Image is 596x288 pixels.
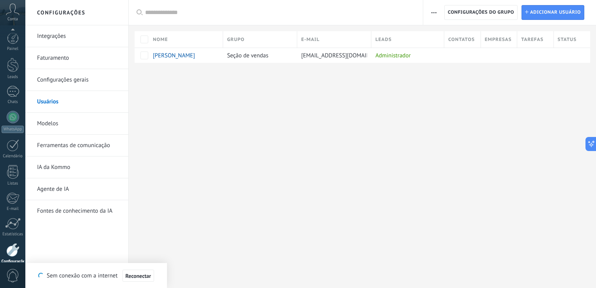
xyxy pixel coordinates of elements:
li: Configurações gerais [25,69,128,91]
div: Administrador [371,48,440,63]
div: Estatísticas [2,232,24,237]
div: Configurações [2,259,24,264]
div: E-mail [2,206,24,212]
span: vanderson marcio rossi [153,52,195,59]
button: Mais [428,5,440,20]
span: Seção de vendas [227,52,268,59]
div: Painel [2,46,24,52]
span: Tarefas [521,36,543,43]
span: Nome [153,36,168,43]
span: E-mail [301,36,319,43]
li: Fontes de conhecimento da IA [25,200,128,222]
div: Chats [2,100,24,105]
a: Usuários [37,91,121,113]
a: Modelos [37,113,121,135]
a: Ferramentas de comunicação [37,135,121,156]
span: Reconectar [126,273,151,279]
span: [EMAIL_ADDRESS][DOMAIN_NAME] [301,52,390,59]
a: IA da Kommo [37,156,121,178]
div: WhatsApp [2,126,24,133]
a: Fontes de conhecimento da IA [37,200,121,222]
div: Seção de vendas [223,48,293,63]
li: IA da Kommo [25,156,128,178]
a: Configurações gerais [37,69,121,91]
li: Usuários [25,91,128,113]
span: Configurações do grupo [448,5,514,20]
div: Listas [2,181,24,186]
span: Contatos [448,36,475,43]
span: Empresas [485,36,512,43]
div: Leads [2,75,24,80]
li: Faturamento [25,47,128,69]
li: Ferramentas de comunicação [25,135,128,156]
li: Modelos [25,113,128,135]
span: Leads [375,36,392,43]
div: Sem conexão com a internet [38,269,154,282]
li: Integrações [25,25,128,47]
div: Calendário [2,154,24,159]
span: Conta [7,17,18,22]
button: Configurações do grupo [444,5,518,20]
span: Status [558,36,577,43]
a: Adicionar usuário [521,5,584,20]
li: Agente de IA [25,178,128,200]
span: Grupo [227,36,245,43]
button: Reconectar [122,270,154,282]
a: Faturamento [37,47,121,69]
a: Agente de IA [37,178,121,200]
a: Integrações [37,25,121,47]
span: Adicionar usuário [530,5,581,20]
